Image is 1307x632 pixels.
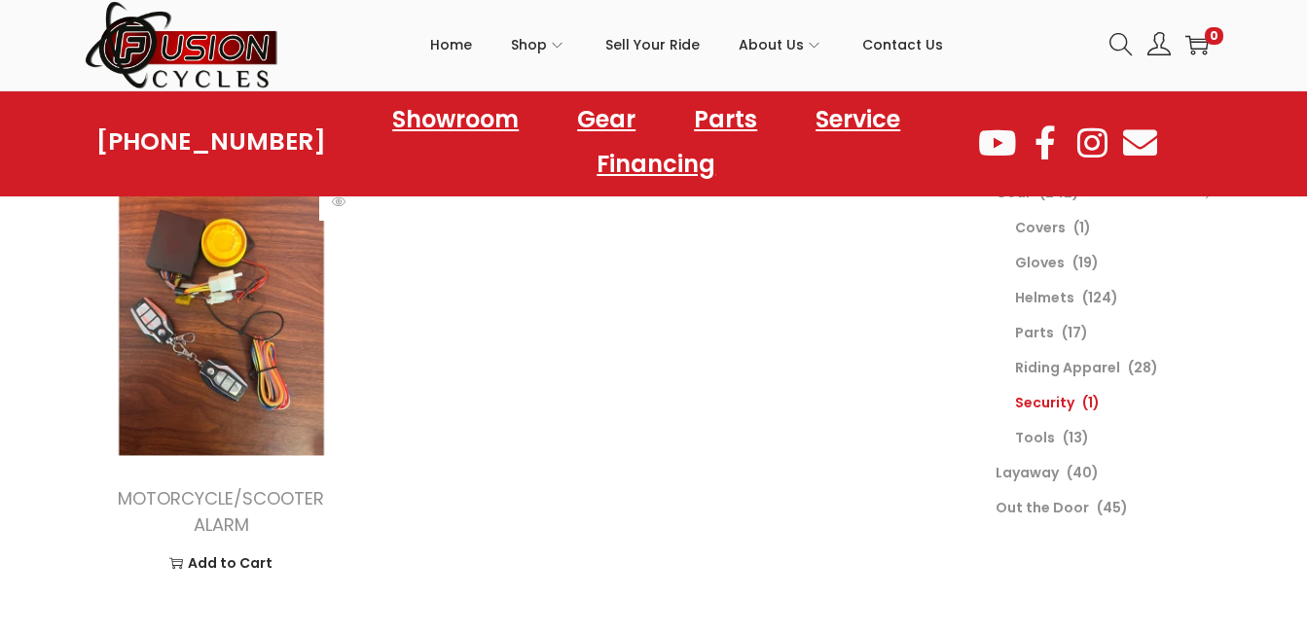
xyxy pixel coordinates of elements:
a: Tools [1015,428,1055,447]
a: Out the Door [996,498,1089,517]
a: Security [1015,393,1074,412]
a: Covers [1015,218,1066,237]
a: Parts [1015,323,1054,342]
span: Contact Us [862,20,943,69]
span: (1) [1082,393,1100,412]
a: [PHONE_NUMBER] [96,128,326,156]
a: Service [796,97,920,142]
a: Financing [577,142,735,187]
a: Showroom [373,97,538,142]
a: About Us [739,1,823,88]
a: Contact Us [862,1,943,88]
a: Layaway [996,463,1059,482]
a: Parts [674,97,777,142]
img: Product image [85,182,359,456]
a: Riding Apparel [1015,358,1120,377]
a: Sell Your Ride [605,1,700,88]
nav: Primary navigation [279,1,1095,88]
span: (17) [1062,323,1088,342]
a: Gear [558,97,655,142]
a: Shop [511,1,566,88]
span: (19) [1072,253,1099,272]
span: (28) [1128,358,1158,377]
span: Shop [511,20,547,69]
span: (40) [1067,463,1099,482]
span: Home [430,20,472,69]
span: (13) [1063,428,1089,447]
nav: Menu [326,97,975,187]
a: Add to Cart [99,548,345,578]
a: 0 [1185,33,1209,56]
a: Home [430,1,472,88]
span: Sell Your Ride [605,20,700,69]
span: (1) [1073,218,1091,237]
span: (124) [1082,288,1118,307]
span: About Us [739,20,804,69]
a: MOTORCYCLE/SCOOTER ALARM [118,486,324,537]
a: Helmets [1015,288,1074,307]
a: Gloves [1015,253,1065,272]
span: Quick View [319,182,358,221]
span: (45) [1097,498,1128,517]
